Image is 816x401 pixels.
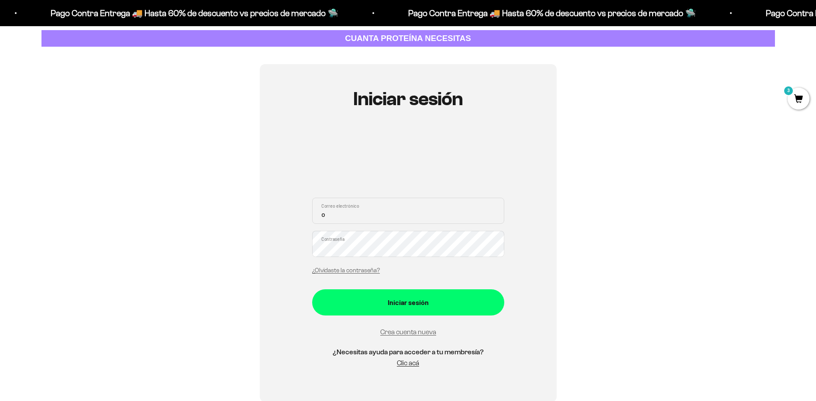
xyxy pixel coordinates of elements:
div: Iniciar sesión [330,297,487,308]
h1: Iniciar sesión [312,89,504,110]
a: Clic acá [397,359,419,367]
p: Pago Contra Entrega 🚚 Hasta 60% de descuento vs precios de mercado 🛸 [50,6,337,20]
button: Iniciar sesión [312,289,504,315]
mark: 3 [783,86,794,96]
a: ¿Olvidaste la contraseña? [312,267,380,274]
h5: ¿Necesitas ayuda para acceder a tu membresía? [312,346,504,358]
iframe: Social Login Buttons [312,135,504,187]
a: CUANTA PROTEÍNA NECESITAS [41,30,775,47]
a: 3 [788,95,809,104]
a: Crea cuenta nueva [380,328,436,336]
p: Pago Contra Entrega 🚚 Hasta 60% de descuento vs precios de mercado 🛸 [407,6,695,20]
strong: CUANTA PROTEÍNA NECESITAS [345,34,471,43]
